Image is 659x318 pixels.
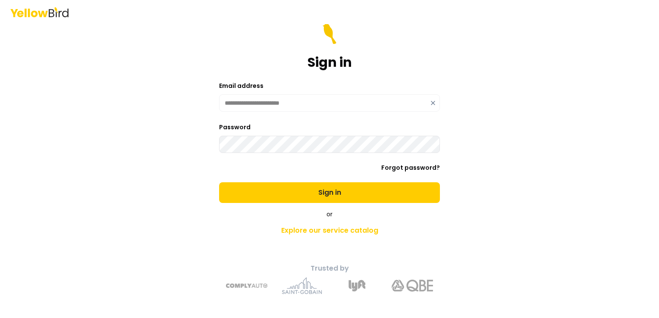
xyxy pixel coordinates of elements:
h1: Sign in [308,55,352,70]
button: Sign in [219,182,440,203]
a: Explore our service catalog [178,222,481,239]
a: Forgot password? [381,163,440,172]
label: Email address [219,81,264,90]
label: Password [219,123,251,131]
span: or [326,210,333,218]
p: Trusted by [178,263,481,274]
